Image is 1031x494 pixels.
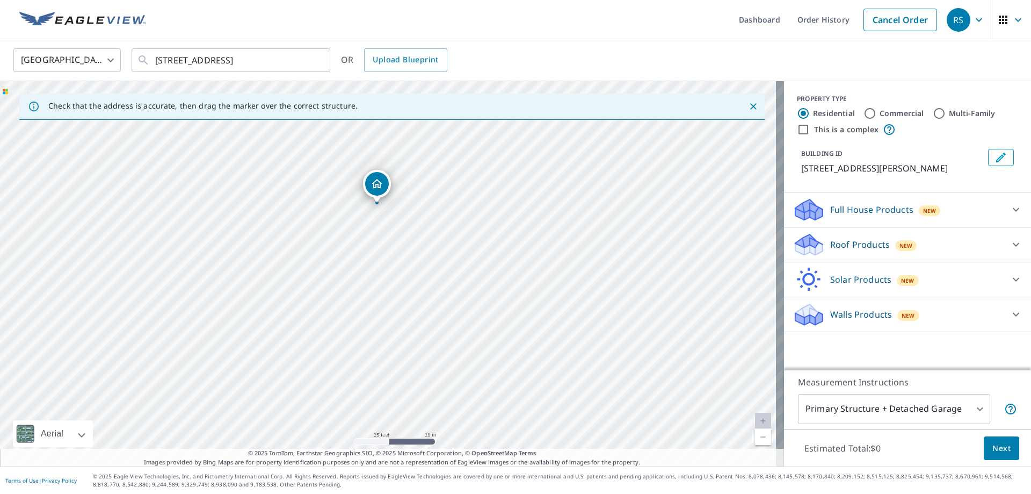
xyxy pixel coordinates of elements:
[797,94,1018,104] div: PROPERTY TYPE
[38,420,67,447] div: Aerial
[880,108,924,119] label: Commercial
[949,108,996,119] label: Multi-Family
[830,273,891,286] p: Solar Products
[830,308,892,321] p: Walls Products
[93,472,1026,489] p: © 2025 Eagle View Technologies, Inc. and Pictometry International Corp. All Rights Reserved. Repo...
[746,99,760,113] button: Close
[5,477,77,484] p: |
[813,108,855,119] label: Residential
[796,436,889,460] p: Estimated Total: $0
[793,232,1022,257] div: Roof ProductsNew
[814,124,878,135] label: This is a complex
[947,8,970,32] div: RS
[373,53,438,67] span: Upload Blueprint
[830,238,890,251] p: Roof Products
[801,149,843,158] p: BUILDING ID
[863,9,937,31] a: Cancel Order
[798,394,990,424] div: Primary Structure + Detached Garage
[901,276,914,285] span: New
[984,436,1019,461] button: Next
[1004,403,1017,416] span: Your report will include the primary structure and a detached garage if one exists.
[19,12,146,28] img: EV Logo
[992,442,1011,455] span: Next
[519,449,536,457] a: Terms
[902,311,915,320] span: New
[248,449,536,458] span: © 2025 TomTom, Earthstar Geographics SIO, © 2025 Microsoft Corporation, ©
[471,449,517,457] a: OpenStreetMap
[364,48,447,72] a: Upload Blueprint
[341,48,447,72] div: OR
[793,267,1022,292] div: Solar ProductsNew
[798,376,1017,389] p: Measurement Instructions
[48,101,358,111] p: Check that the address is accurate, then drag the marker over the correct structure.
[363,170,391,203] div: Dropped pin, building 1, Residential property, 1901 Neville Dr Louisville, KY 40216
[5,477,39,484] a: Terms of Use
[899,241,913,250] span: New
[13,420,93,447] div: Aerial
[13,45,121,75] div: [GEOGRAPHIC_DATA]
[793,302,1022,327] div: Walls ProductsNew
[755,413,771,429] a: Current Level 20, Zoom In Disabled
[793,197,1022,223] div: Full House ProductsNew
[155,45,308,75] input: Search by address or latitude-longitude
[830,203,913,216] p: Full House Products
[42,477,77,484] a: Privacy Policy
[988,149,1014,166] button: Edit building 1
[923,206,936,215] span: New
[755,429,771,445] a: Current Level 20, Zoom Out
[801,162,984,175] p: [STREET_ADDRESS][PERSON_NAME]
